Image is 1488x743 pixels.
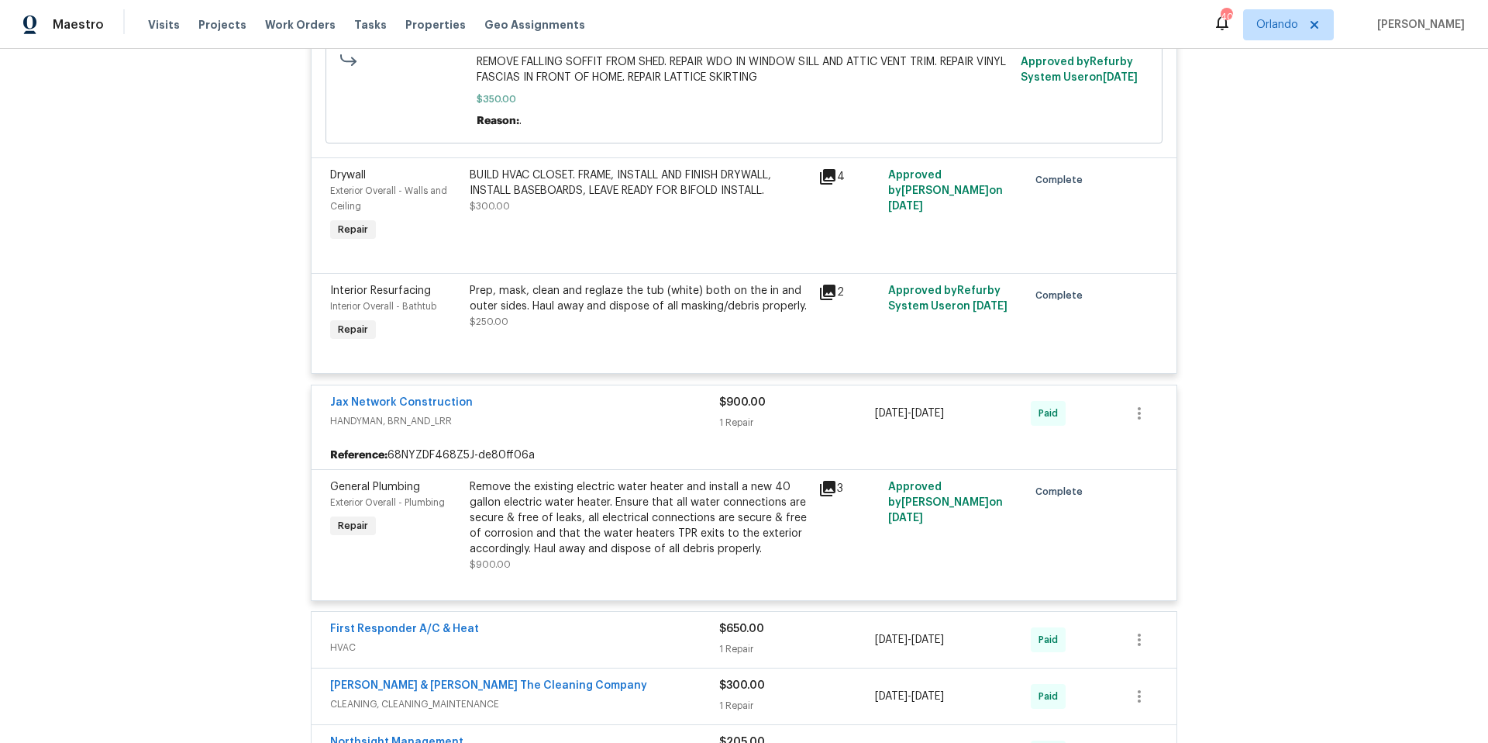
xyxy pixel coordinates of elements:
span: Paid [1038,632,1064,648]
span: Projects [198,17,246,33]
span: [DATE] [875,634,908,645]
span: Drywall [330,170,366,181]
div: 4 [818,168,879,186]
span: Reason: [477,116,519,126]
span: [PERSON_NAME] [1371,17,1465,33]
span: $250.00 [470,317,508,327]
span: Repair [332,322,374,337]
div: 40 [1221,9,1231,25]
span: $300.00 [470,202,510,211]
span: [DATE] [875,408,908,419]
span: CLEANING, CLEANING_MAINTENANCE [330,696,719,712]
div: 2 [818,283,879,302]
span: [DATE] [888,201,923,212]
div: 3 [818,479,879,498]
span: Exterior Overall - Walls and Ceiling [330,186,447,211]
span: Geo Assignments [484,17,585,33]
span: Complete [1035,484,1089,499]
div: Remove the existing electric water heater and install a new 40 gallon electric water heater. Ensu... [470,479,809,557]
span: Approved by Refurby System User on [1021,57,1138,83]
span: - [875,406,944,421]
span: [DATE] [911,408,944,419]
b: Reference: [330,448,387,463]
span: Approved by Refurby System User on [888,285,1007,312]
span: Maestro [53,17,104,33]
span: $350.00 [477,92,1012,107]
span: Interior Resurfacing [330,285,431,296]
span: Repair [332,222,374,237]
span: Repair [332,518,374,534]
span: [DATE] [911,634,944,645]
div: 1 Repair [719,698,875,714]
span: [DATE] [973,301,1007,312]
span: HVAC [330,640,719,655]
div: 1 Repair [719,415,875,430]
span: Visits [148,17,180,33]
div: 1 Repair [719,641,875,657]
div: 68NYZDF468Z5J-de80ff06a [312,441,1176,469]
span: REMOVE FALLING SOFFIT FROM SHED. REPAIR WDO IN WINDOW SILL AND ATTIC VENT TRIM. REPAIR VINYL FASC... [477,54,1012,85]
span: Complete [1035,288,1089,303]
span: Interior Overall - Bathtub [330,302,436,311]
span: Approved by [PERSON_NAME] on [888,482,1003,524]
span: [DATE] [888,513,923,524]
span: Work Orders [265,17,336,33]
span: Paid [1038,689,1064,704]
span: [DATE] [911,691,944,702]
span: - [875,689,944,704]
span: General Plumbing [330,482,420,492]
span: Exterior Overall - Plumbing [330,498,445,507]
span: . [519,116,522,126]
span: $300.00 [719,680,765,691]
span: [DATE] [875,691,908,702]
span: Orlando [1256,17,1298,33]
div: Prep, mask, clean and reglaze the tub (white) both on the in and outer sides. Haul away and dispo... [470,283,809,314]
span: HANDYMAN, BRN_AND_LRR [330,413,719,429]
span: Properties [405,17,466,33]
a: First Responder A/C & Heat [330,624,479,634]
span: - [875,632,944,648]
div: BUILD HVAC CLOSET. FRAME, INSTALL AND FINISH DRYWALL, INSTALL BASEBOARDS, LEAVE READY FOR BIFOLD ... [470,168,809,199]
span: $650.00 [719,624,764,634]
span: $900.00 [470,560,511,569]
a: Jax Network Construction [330,397,473,408]
span: Paid [1038,406,1064,421]
span: Approved by [PERSON_NAME] on [888,170,1003,212]
span: Complete [1035,172,1089,188]
span: Tasks [354,19,387,30]
a: [PERSON_NAME] & [PERSON_NAME] The Cleaning Company [330,680,647,691]
span: [DATE] [1103,72,1138,83]
span: $900.00 [719,397,766,408]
